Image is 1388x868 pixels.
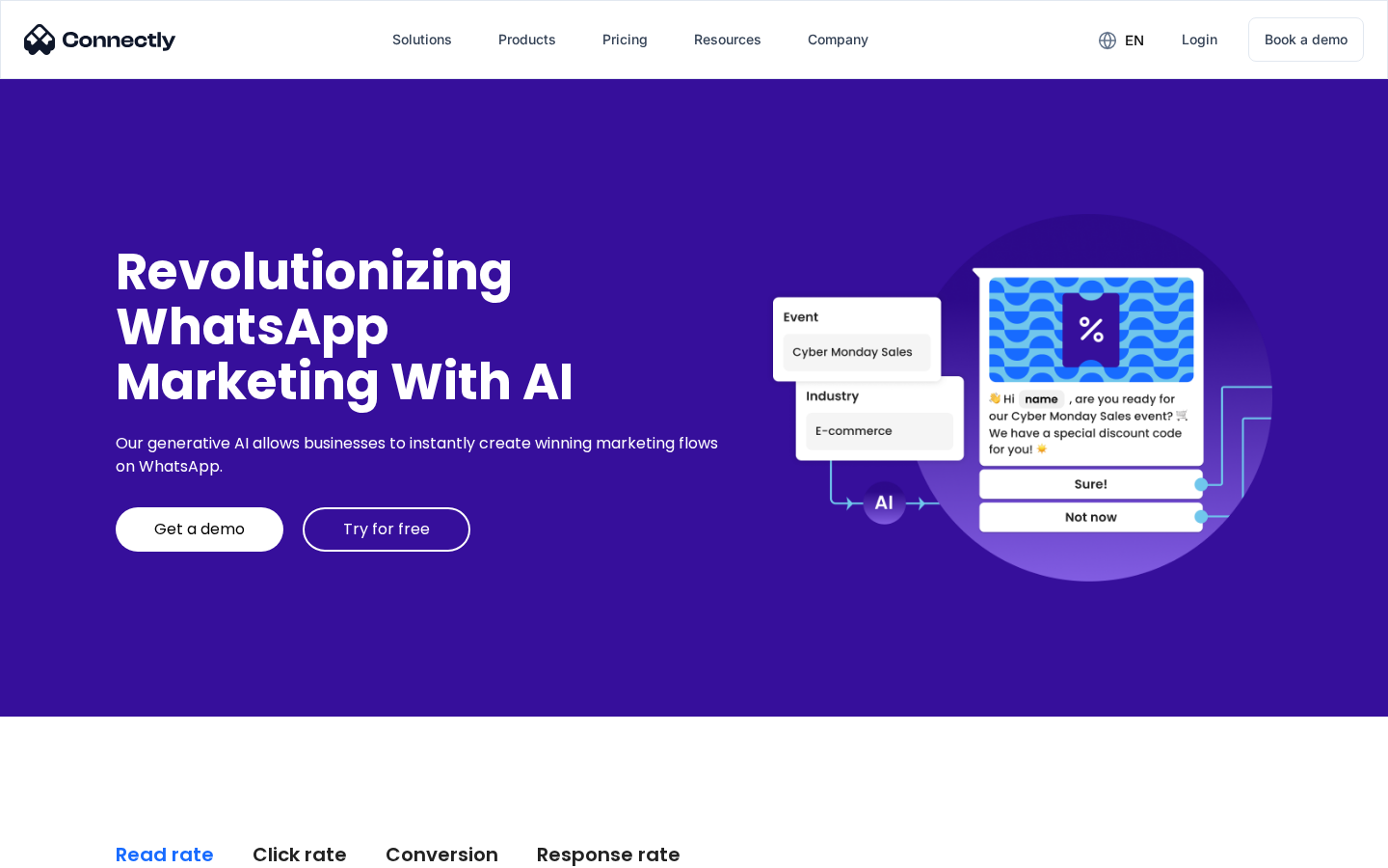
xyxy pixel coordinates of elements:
a: Get a demo [116,507,283,552]
div: Revolutionizing WhatsApp Marketing With AI [116,244,725,410]
div: Resources [694,26,761,53]
div: Conversion [386,841,498,868]
div: Solutions [392,26,452,53]
div: Get a demo [154,520,245,539]
div: Pricing [602,26,648,53]
div: Try for free [343,520,430,539]
div: en [1125,27,1144,54]
ul: Language list [39,834,116,861]
a: Pricing [587,16,663,63]
a: Login [1166,16,1233,63]
div: Products [498,26,556,53]
a: Try for free [303,507,470,552]
aside: Language selected: English [19,834,116,861]
div: Response rate [537,841,681,868]
div: Our generative AI allows businesses to instantly create winning marketing flows on WhatsApp. [116,432,725,478]
div: Company [808,26,868,53]
div: Login [1182,26,1217,53]
div: Click rate [253,841,347,868]
div: Read rate [116,841,214,868]
a: Book a demo [1248,17,1364,62]
img: Connectly Logo [24,24,176,55]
